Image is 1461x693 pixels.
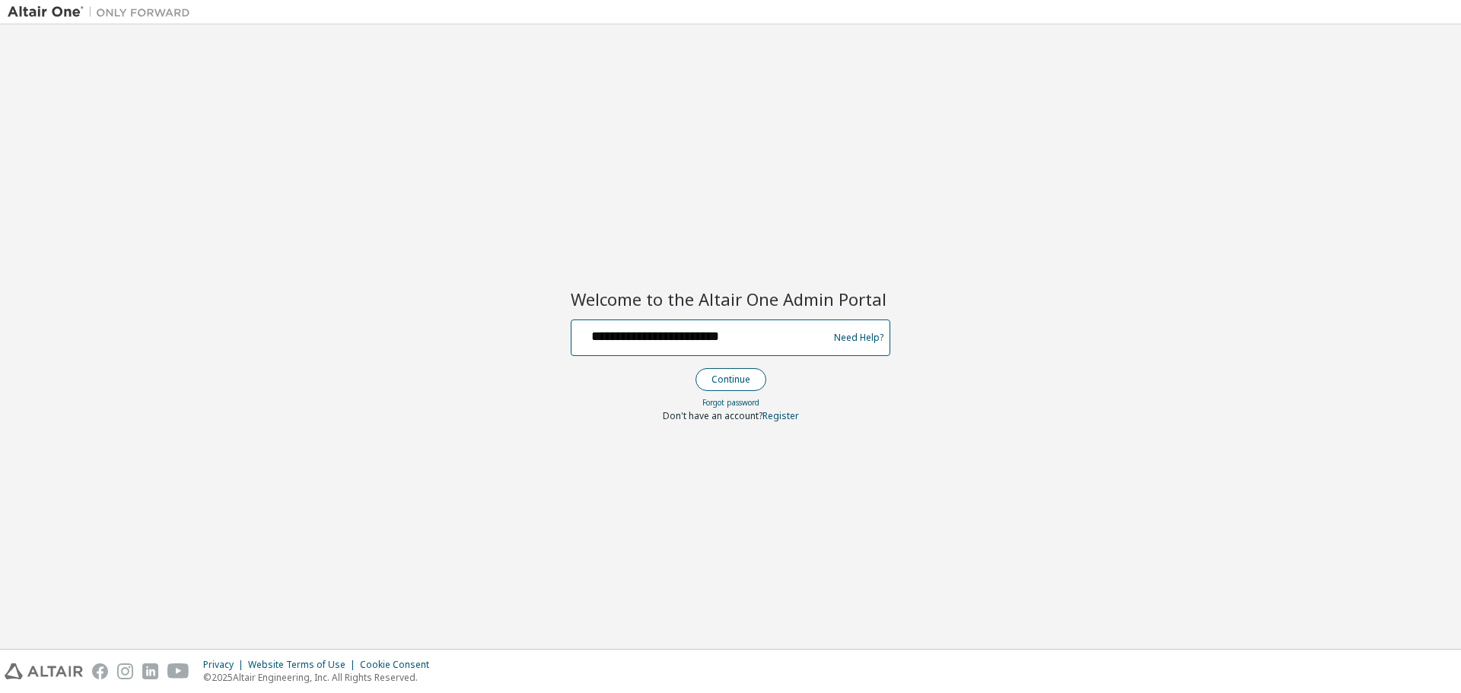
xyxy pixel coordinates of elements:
[142,663,158,679] img: linkedin.svg
[248,659,360,671] div: Website Terms of Use
[167,663,189,679] img: youtube.svg
[117,663,133,679] img: instagram.svg
[203,671,438,684] p: © 2025 Altair Engineering, Inc. All Rights Reserved.
[762,409,799,422] a: Register
[571,288,890,310] h2: Welcome to the Altair One Admin Portal
[8,5,198,20] img: Altair One
[360,659,438,671] div: Cookie Consent
[834,337,883,338] a: Need Help?
[5,663,83,679] img: altair_logo.svg
[695,368,766,391] button: Continue
[203,659,248,671] div: Privacy
[663,409,762,422] span: Don't have an account?
[92,663,108,679] img: facebook.svg
[702,397,759,408] a: Forgot password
